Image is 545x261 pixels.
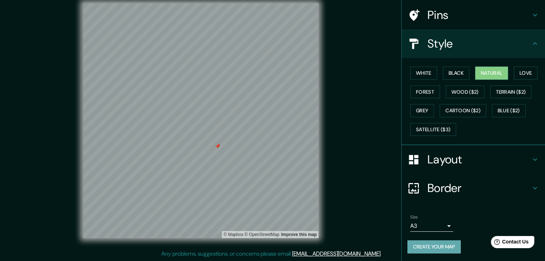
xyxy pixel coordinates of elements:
[443,67,470,80] button: Black
[224,232,243,237] a: Mapbox
[402,29,545,58] div: Style
[402,1,545,29] div: Pins
[402,174,545,202] div: Border
[292,250,381,257] a: [EMAIL_ADDRESS][DOMAIN_NAME]
[492,104,526,117] button: Blue ($2)
[244,232,279,237] a: OpenStreetMap
[440,104,486,117] button: Cartoon ($2)
[383,250,384,258] div: .
[446,85,484,99] button: Wood ($2)
[475,67,508,80] button: Natural
[490,85,532,99] button: Terrain ($2)
[427,152,531,167] h4: Layout
[410,67,437,80] button: White
[427,181,531,195] h4: Border
[402,145,545,174] div: Layout
[410,85,440,99] button: Forest
[514,67,537,80] button: Love
[83,3,319,238] canvas: Map
[281,232,317,237] a: Map feedback
[161,250,382,258] p: Any problems, suggestions, or concerns please email .
[410,123,456,136] button: Satellite ($3)
[382,250,383,258] div: .
[427,8,531,22] h4: Pins
[427,36,531,51] h4: Style
[410,104,434,117] button: Grey
[407,240,461,253] button: Create your map
[481,233,537,253] iframe: Help widget launcher
[410,214,418,220] label: Size
[410,220,453,232] div: A3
